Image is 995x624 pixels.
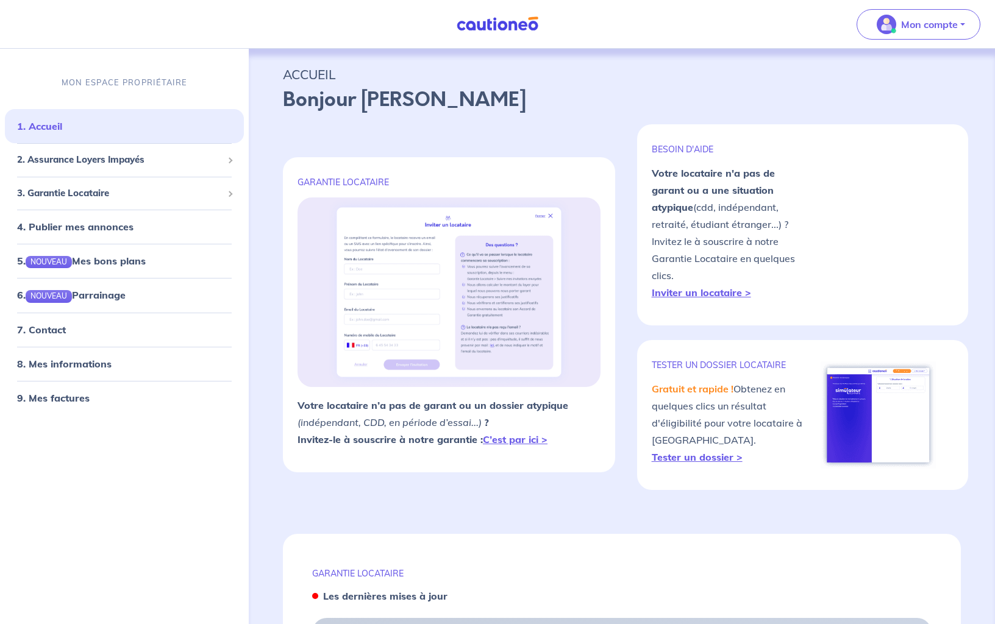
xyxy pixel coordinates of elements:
p: GARANTIE LOCATAIRE [298,177,601,188]
strong: Votre locataire n'a pas de garant ou a une situation atypique [652,167,775,213]
p: MON ESPACE PROPRIÉTAIRE [62,77,187,88]
strong: Les dernières mises à jour [323,590,448,602]
a: 9. Mes factures [17,392,90,404]
div: 1. Accueil [5,115,244,139]
p: Bonjour [PERSON_NAME] [283,85,961,115]
p: (cdd, indépendant, retraité, étudiant étranger...) ? Invitez le à souscrire à notre Garantie Loca... [652,165,803,301]
p: ACCUEIL [283,63,961,85]
a: 4. Publier mes annonces [17,221,134,233]
strong: ? [484,416,489,428]
p: GARANTIE LOCATAIRE [312,568,932,579]
a: 5.NOUVEAUMes bons plans [17,255,146,268]
div: 8. Mes informations [5,352,244,376]
div: 4. Publier mes annonces [5,215,244,239]
a: Inviter un locataire > [652,286,751,299]
strong: Votre locataire n’a pas de garant ou un dossier atypique [298,399,568,411]
img: simulateur.png [821,361,936,469]
p: BESOIN D'AIDE [652,144,803,155]
a: 7. Contact [17,324,66,336]
div: 9. Mes factures [5,386,244,410]
p: Mon compte [901,17,958,32]
div: 5.NOUVEAUMes bons plans [5,249,244,274]
p: TESTER un dossier locataire [652,360,803,370]
img: illu_account_valid_menu.svg [877,15,896,34]
em: Gratuit et rapide ! [652,383,733,395]
div: 7. Contact [5,317,244,342]
img: invite.png [327,197,571,386]
div: 6.NOUVEAUParrainage [5,283,244,308]
div: 3. Garantie Locataire [5,182,244,205]
em: (indépendant, CDD, en période d’essai...) [298,416,482,428]
a: 1. Accueil [17,121,62,133]
a: C’est par ici > [483,433,547,445]
a: Tester un dossier > [652,451,743,463]
img: Cautioneo [452,16,543,32]
a: 8. Mes informations [17,358,112,370]
button: illu_account_valid_menu.svgMon compte [857,9,980,40]
a: 6.NOUVEAUParrainage [17,289,126,302]
span: 2. Assurance Loyers Impayés [17,154,223,168]
span: 3. Garantie Locataire [17,186,223,200]
p: Obtenez en quelques clics un résultat d'éligibilité pour votre locataire à [GEOGRAPHIC_DATA]. [652,380,803,466]
div: 2. Assurance Loyers Impayés [5,149,244,172]
strong: Invitez-le à souscrire à notre garantie : [298,433,547,445]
